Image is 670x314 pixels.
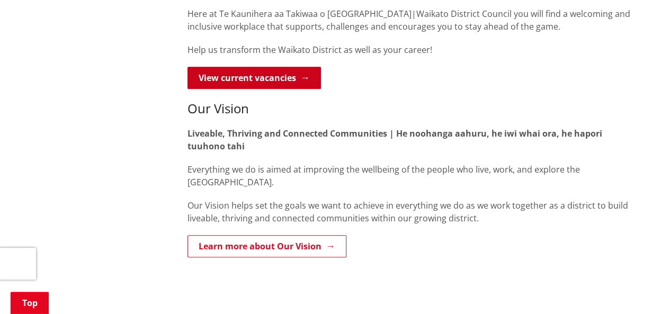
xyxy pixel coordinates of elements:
a: View current vacancies [187,67,321,89]
p: Everything we do is aimed at improving the wellbeing of the people who live, work, and explore th... [187,163,639,189]
p: Help us transform the Waikato District as well as your career! [187,43,639,56]
a: Learn more about Our Vision [187,235,346,257]
strong: Liveable, Thriving and Connected Communities | He noohanga aahuru, he iwi whai ora, he hapori tuu... [187,128,602,152]
iframe: Messenger Launcher [621,270,659,308]
p: Our Vision helps set the goals we want to achieve in everything we do as we work together as a di... [187,199,639,225]
h3: Our Vision [187,101,639,116]
a: Top [11,292,49,314]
